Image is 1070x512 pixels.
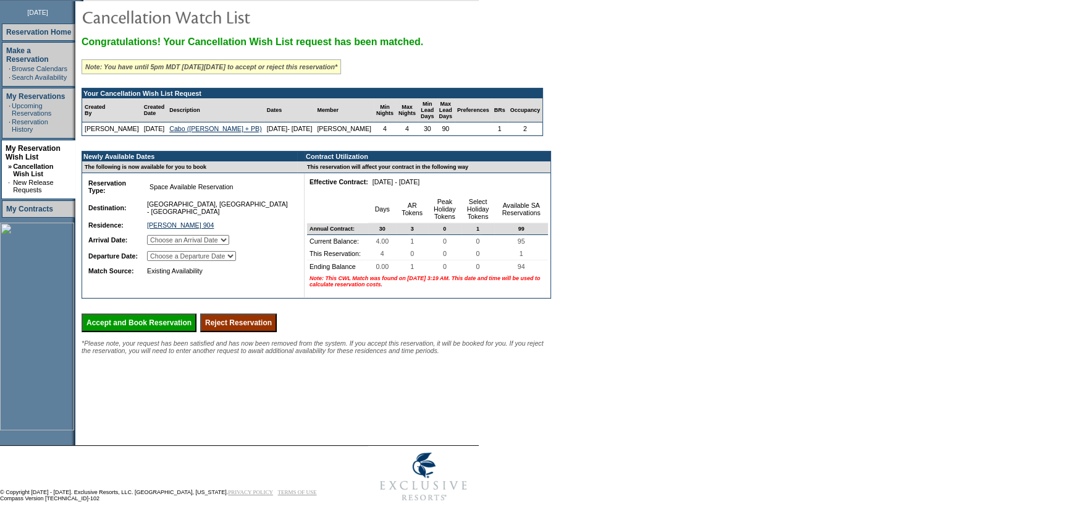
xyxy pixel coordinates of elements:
[145,265,293,277] td: Existing Availability
[88,267,133,275] b: Match Source:
[88,204,127,211] b: Destination:
[517,247,526,260] span: 1
[27,9,48,16] span: [DATE]
[373,178,420,186] nobr: [DATE] - [DATE]
[374,122,396,135] td: 4
[368,195,396,223] td: Days
[378,247,387,260] span: 4
[147,221,214,229] a: [PERSON_NAME] 904
[408,235,416,247] span: 1
[516,223,527,234] span: 99
[12,74,67,81] a: Search Availability
[314,122,374,135] td: [PERSON_NAME]
[314,98,374,122] td: Member
[305,151,550,161] td: Contract Utilization
[82,151,297,161] td: Newly Available Dates
[305,161,550,173] td: This reservation will affect your contract in the following way
[428,195,461,223] td: Peak Holiday Tokens
[440,235,449,247] span: 0
[396,195,428,223] td: AR Tokens
[9,65,11,72] td: ·
[408,247,416,260] span: 0
[169,125,262,132] a: Cabo ([PERSON_NAME] + PB)
[492,98,508,122] td: BRs
[147,181,235,193] span: Space Available Reservation
[307,247,368,260] td: This Reservation:
[12,102,51,117] a: Upcoming Reservations
[418,98,437,122] td: Min Lead Days
[82,339,544,354] span: *Please note, your request has been satisfied and has now been removed from the system. If you ac...
[82,4,329,29] img: pgTtlCancellationNotification.gif
[508,122,543,135] td: 2
[141,122,167,135] td: [DATE]
[461,195,495,223] td: Select Holiday Tokens
[264,122,315,135] td: [DATE]- [DATE]
[145,198,293,218] td: [GEOGRAPHIC_DATA], [GEOGRAPHIC_DATA] - [GEOGRAPHIC_DATA]
[474,235,482,247] span: 0
[408,223,416,234] span: 3
[167,98,264,122] td: Description
[9,74,11,81] td: ·
[508,98,543,122] td: Occupancy
[9,118,11,133] td: ·
[408,260,416,273] span: 1
[440,260,449,273] span: 0
[6,92,65,101] a: My Reservations
[6,205,53,213] a: My Contracts
[440,223,449,234] span: 0
[6,28,71,36] a: Reservation Home
[13,163,53,177] a: Cancellation Wish List
[474,247,482,260] span: 0
[82,88,542,98] td: Your Cancellation Wish List Request
[455,98,492,122] td: Preferences
[515,260,528,273] span: 94
[437,122,455,135] td: 90
[88,252,138,260] b: Departure Date:
[373,235,391,247] span: 4.00
[278,489,317,495] a: TERMS OF USE
[310,178,368,186] b: Effective Contract:
[88,179,126,194] b: Reservation Type:
[474,260,482,273] span: 0
[440,247,449,260] span: 0
[6,144,61,161] a: My Reservation Wish List
[6,46,49,64] a: Make a Reservation
[13,179,53,194] a: New Release Requests
[200,314,277,332] input: Reject Reservation
[307,260,368,273] td: Ending Balance
[82,314,196,332] input: Accept and Book Reservation
[12,118,48,133] a: Reservation History
[88,236,127,244] b: Arrival Date:
[82,98,141,122] td: Created By
[307,235,368,247] td: Current Balance:
[307,273,548,290] td: Note: This CWL Match was found on [DATE] 3:19 AM. This date and time will be used to calculate re...
[264,98,315,122] td: Dates
[82,161,297,173] td: The following is now available for you to book
[82,122,141,135] td: [PERSON_NAME]
[437,98,455,122] td: Max Lead Days
[418,122,437,135] td: 30
[141,98,167,122] td: Created Date
[8,179,12,194] td: ·
[9,102,11,117] td: ·
[368,446,479,508] img: Exclusive Resorts
[228,489,273,495] a: PRIVACY POLICY
[373,260,391,273] span: 0.00
[374,98,396,122] td: Min Nights
[396,98,418,122] td: Max Nights
[474,223,482,234] span: 1
[82,36,423,47] span: Congratulations! Your Cancellation Wish List request has been matched.
[492,122,508,135] td: 1
[377,223,388,234] span: 30
[307,223,368,235] td: Annual Contract:
[85,63,337,70] i: Note: You have until 5pm MDT [DATE][DATE] to accept or reject this reservation*
[88,221,124,229] b: Residence:
[494,195,548,223] td: Available SA Reservations
[515,235,528,247] span: 95
[8,163,12,170] b: »
[396,122,418,135] td: 4
[12,65,67,72] a: Browse Calendars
